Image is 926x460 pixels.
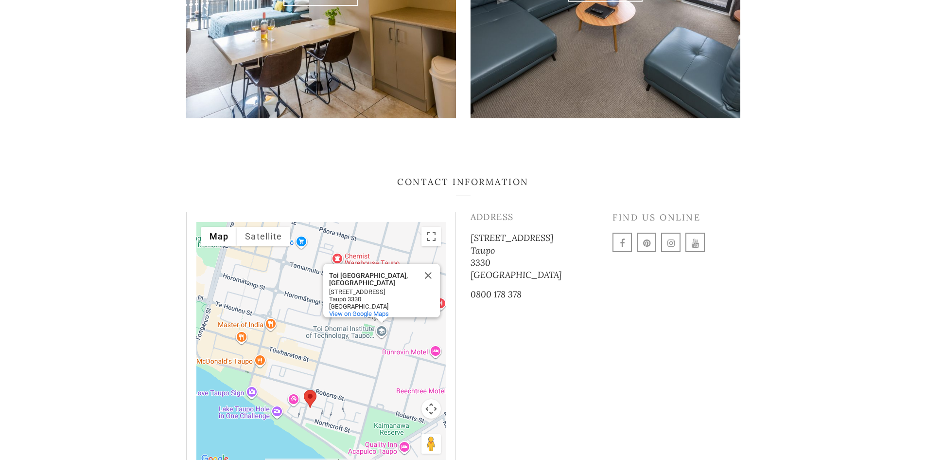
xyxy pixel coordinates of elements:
[323,264,440,317] div: Toi Ohomai Institute of Technology, Taupo Campus
[421,399,441,419] button: Map camera controls
[471,257,490,268] span: 3330
[186,177,740,196] h3: Contact Information
[421,227,441,246] button: Toggle fullscreen view
[329,295,417,303] div: Taupō 3330
[471,288,598,300] p: 0800 178 378
[237,227,290,246] button: Show satellite imagery
[329,288,417,295] div: [STREET_ADDRESS]
[612,212,740,223] h4: Find us online
[304,390,316,408] div: Premier two bed room apartment
[329,310,389,317] a: View on Google Maps
[471,212,598,222] h4: Address
[471,232,554,243] span: [STREET_ADDRESS]
[329,303,417,310] div: [GEOGRAPHIC_DATA]
[329,272,417,287] div: Toi [GEOGRAPHIC_DATA], [GEOGRAPHIC_DATA]
[471,245,495,256] span: Taupo
[421,434,441,454] button: Drag Pegman onto the map to open Street View
[471,269,562,280] span: [GEOGRAPHIC_DATA]
[201,227,237,246] button: Show street map
[417,264,440,287] button: Close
